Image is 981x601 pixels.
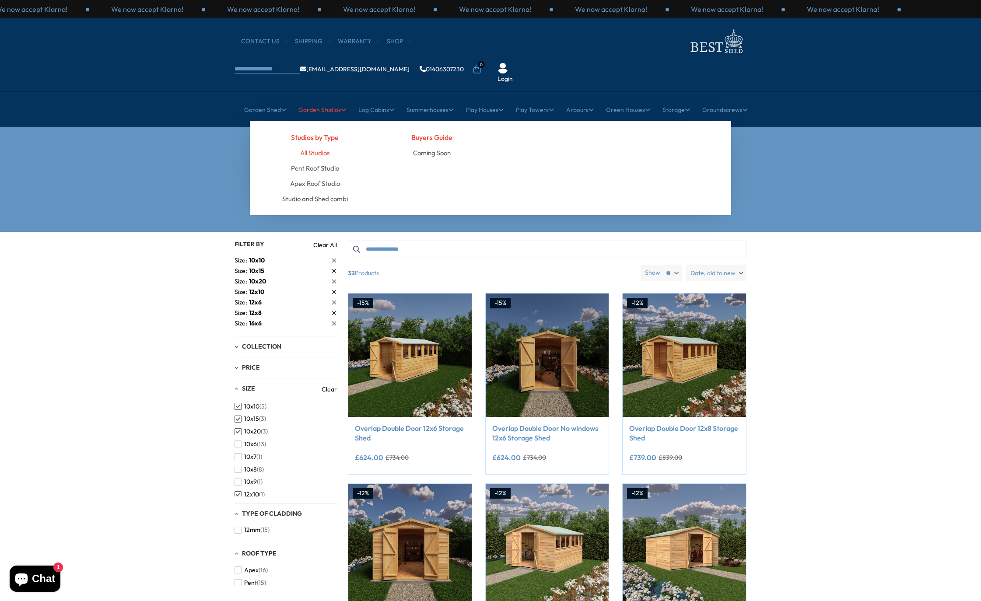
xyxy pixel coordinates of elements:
[322,385,337,394] a: Clear
[629,423,739,443] a: Overlap Double Door 12x8 Storage Shed
[257,440,266,448] span: (13)
[244,415,259,423] span: 10x15
[235,308,249,318] span: Size
[263,129,367,145] h4: Studios by Type
[235,488,265,501] button: 12x10
[249,309,262,317] span: 12x8
[256,453,262,461] span: (1)
[629,454,656,461] ins: £739.00
[413,145,451,161] a: Coming Soon
[249,277,266,285] span: 10x20
[437,4,553,14] div: 3 / 3
[498,75,513,84] a: Login
[244,491,259,498] span: 12x10
[257,478,263,486] span: (1)
[300,66,410,72] a: [EMAIL_ADDRESS][DOMAIN_NAME]
[235,277,249,286] span: Size
[466,99,504,121] a: Play Houses
[242,363,260,371] span: Price
[420,66,464,72] a: 01406307230
[669,4,785,14] div: 2 / 3
[380,129,484,145] h4: Buyers Guide
[348,265,355,281] b: 32
[477,61,485,68] span: 0
[89,4,205,14] div: 3 / 3
[659,454,682,461] del: £839.00
[244,99,286,121] a: Garden Shed
[235,287,249,297] span: Size
[242,549,277,557] span: Roof Type
[575,4,647,14] p: We now accept Klarna!
[259,491,265,498] span: (1)
[242,342,281,350] span: Collection
[385,454,409,461] del: £734.00
[261,428,268,435] span: (3)
[298,99,346,121] a: Garden Studios
[343,4,415,14] p: We now accept Klarna!
[235,463,264,476] button: 10x8
[244,403,259,410] span: 10x10
[662,99,690,121] a: Storage
[235,319,249,328] span: Size
[344,265,637,281] span: Products
[241,37,288,46] a: CONTACT US
[353,488,373,499] div: -12%
[291,161,339,176] a: Pent Roof Studio
[295,37,331,46] a: Shipping
[606,99,650,121] a: Green Houses
[321,4,437,14] div: 2 / 3
[235,298,249,307] span: Size
[244,478,257,486] span: 10x9
[523,454,546,461] del: £734.00
[244,453,256,461] span: 10x7
[406,99,454,121] a: Summerhouses
[235,524,270,536] button: 12mm
[516,99,554,121] a: Play Towers
[691,4,763,14] p: We now accept Klarna!
[259,415,266,423] span: (3)
[353,298,373,308] div: -15%
[490,298,511,308] div: -15%
[358,99,394,121] a: Log Cabins
[111,4,183,14] p: We now accept Klarna!
[300,145,329,161] a: All Studios
[627,488,648,499] div: -12%
[355,423,465,443] a: Overlap Double Door 12x6 Storage Shed
[259,566,268,574] span: (16)
[348,241,746,258] input: Search products
[249,288,264,296] span: 12x10
[387,37,412,46] a: Shop
[553,4,669,14] div: 1 / 3
[702,99,748,121] a: Groundscrews
[473,65,481,74] a: 0
[244,579,257,587] span: Pent
[244,566,259,574] span: Apex
[249,298,262,306] span: 12x6
[259,403,266,410] span: (5)
[249,267,264,275] span: 10x15
[807,4,879,14] p: We now accept Klarna!
[235,240,264,248] span: Filter By
[7,566,63,594] inbox-online-store-chat: Shopify online store chat
[235,400,266,413] button: 10x10
[244,466,257,473] span: 10x8
[338,37,380,46] a: Warranty
[257,579,266,587] span: (15)
[244,526,260,534] span: 12mm
[235,438,266,451] button: 10x6
[290,176,340,191] a: Apex Roof Studio
[490,488,511,499] div: -12%
[235,412,266,425] button: 10x15
[249,256,265,264] span: 10x10
[498,63,508,73] img: User Icon
[235,266,249,276] span: Size
[244,440,257,448] span: 10x6
[235,564,268,577] button: Apex
[249,319,262,327] span: 16x6
[235,475,263,488] button: 10x9
[685,27,746,56] img: logo
[492,423,603,443] a: Overlap Double Door No windows 12x6 Storage Shed
[244,428,261,435] span: 10x20
[785,4,901,14] div: 3 / 3
[242,384,255,392] span: Size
